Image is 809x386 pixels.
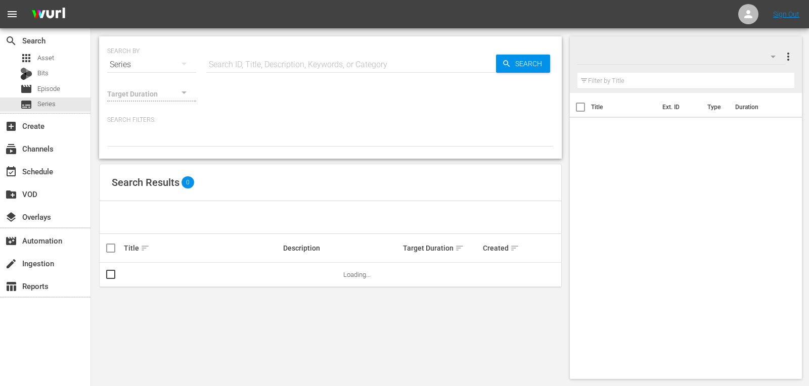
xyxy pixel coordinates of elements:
[37,84,60,94] span: Episode
[20,68,32,80] div: Bits
[37,99,56,109] span: Series
[782,44,794,69] button: more_vert
[5,35,17,47] span: Search
[5,188,17,201] span: VOD
[591,93,656,121] th: Title
[656,93,702,121] th: Ext. ID
[107,51,196,79] div: Series
[701,93,729,121] th: Type
[729,93,790,121] th: Duration
[107,116,554,124] p: Search Filters:
[5,211,17,223] span: Overlays
[283,244,400,252] div: Description
[5,258,17,270] span: Ingestion
[5,166,17,178] span: Schedule
[5,143,17,155] span: Channels
[37,68,49,78] span: Bits
[483,242,520,254] div: Created
[403,242,480,254] div: Target Duration
[5,120,17,132] span: Create
[141,244,150,253] span: sort
[782,51,794,63] span: more_vert
[20,99,32,111] span: Series
[124,242,280,254] div: Title
[37,53,54,63] span: Asset
[20,83,32,95] span: Episode
[182,176,194,188] span: 0
[20,52,32,64] span: Asset
[510,244,519,253] span: sort
[455,244,464,253] span: sort
[511,55,550,73] span: Search
[773,10,799,18] a: Sign Out
[112,176,179,188] span: Search Results
[24,3,73,26] img: ans4CAIJ8jUAAAAAAAAAAAAAAAAAAAAAAAAgQb4GAAAAAAAAAAAAAAAAAAAAAAAAJMjXAAAAAAAAAAAAAAAAAAAAAAAAgAT5G...
[343,271,371,278] span: Loading...
[5,235,17,247] span: Automation
[496,55,550,73] button: Search
[6,8,18,20] span: menu
[5,280,17,293] span: Reports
